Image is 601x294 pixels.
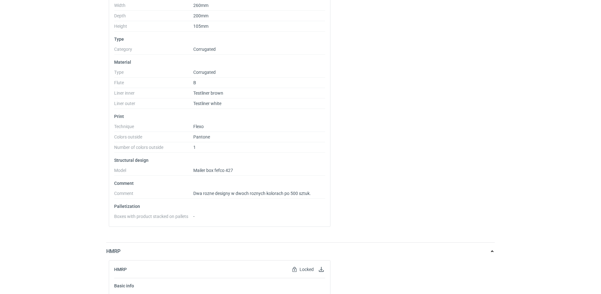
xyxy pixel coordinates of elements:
[193,101,221,106] span: Testliner white
[114,114,325,119] p: Print
[114,134,193,142] dt: Colors outside
[114,47,193,55] dt: Category
[114,181,325,186] p: Comment
[193,24,208,29] span: 105mm
[114,283,325,288] p: Basic info
[114,124,193,132] dt: Technique
[193,214,195,219] span: -
[193,134,210,139] span: Pantone
[114,191,193,199] dt: Comment
[114,204,325,209] p: Palletization
[114,24,193,32] dt: Height
[114,101,193,109] dt: Liner outer
[114,168,193,176] dt: Model
[114,60,325,65] p: Material
[114,37,325,42] p: Type
[114,13,193,21] dt: Depth
[193,91,223,96] span: Testliner brown
[291,266,315,273] div: Locked
[193,13,208,18] span: 200mm
[193,80,196,85] span: B
[114,91,193,98] dt: Liner inner
[114,70,193,78] dt: Type
[114,267,127,272] h2: HMRP
[114,214,193,221] dt: Boxes with product stacked on pallets
[193,145,196,150] span: 1
[114,3,193,11] dt: Width
[193,70,216,75] span: Corrugated
[193,191,311,196] span: Dwa rozne designy w dwoch roznych kolorach po 500 sztuk.
[193,124,204,129] span: Flexo
[193,3,208,8] span: 260mm
[318,266,325,273] button: Download specification
[114,80,193,88] dt: Flute
[193,168,233,173] span: Mailer box fefco 427
[114,145,193,153] dt: Number of colors outside
[193,47,216,52] span: Corrugated
[114,158,325,163] p: Structural design
[106,248,120,255] p: HMRP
